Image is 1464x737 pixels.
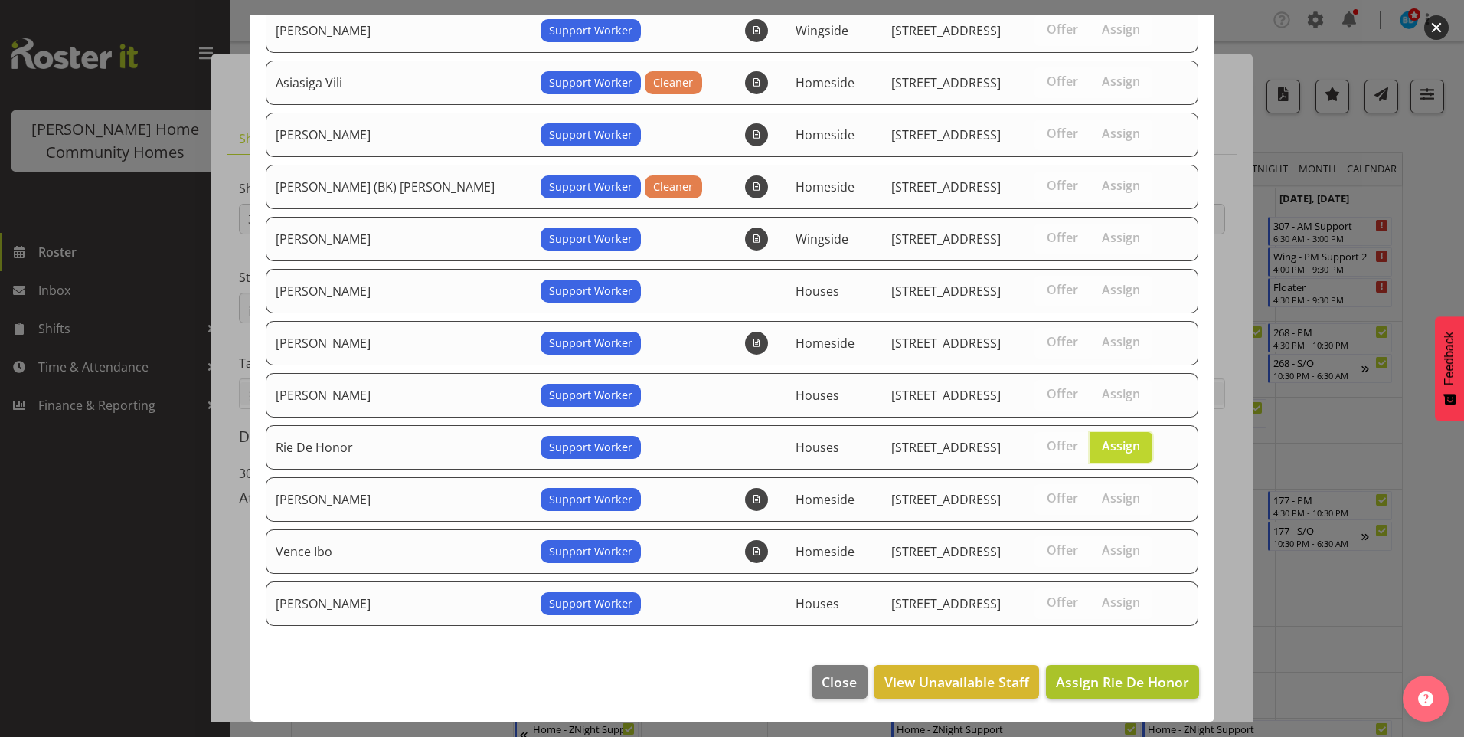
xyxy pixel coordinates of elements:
td: [PERSON_NAME] [266,477,531,522]
span: Support Worker [549,126,632,143]
span: Offer [1047,126,1078,141]
span: Assign [1102,178,1140,193]
span: Offer [1047,74,1078,89]
span: Homeside [796,543,855,560]
td: [PERSON_NAME] [266,581,531,626]
span: Assign [1102,438,1140,454]
button: Assign Rie De Honor [1046,665,1199,699]
td: [PERSON_NAME] [266,113,531,157]
span: Assign [1102,126,1140,141]
span: Assign [1102,595,1140,610]
span: [STREET_ADDRESS] [891,179,1001,195]
button: Close [812,665,867,699]
span: [STREET_ADDRESS] [891,491,1001,508]
span: Close [822,672,857,692]
span: Assign Rie De Honor [1056,673,1189,691]
span: Offer [1047,386,1078,401]
span: Assign [1102,282,1140,297]
td: [PERSON_NAME] [266,217,531,261]
span: [STREET_ADDRESS] [891,543,1001,560]
span: Homeside [796,335,855,352]
span: [STREET_ADDRESS] [891,126,1001,143]
span: Offer [1047,542,1078,558]
span: Wingside [796,22,848,39]
td: [PERSON_NAME] [266,269,531,313]
span: [STREET_ADDRESS] [891,283,1001,300]
span: Offer [1047,334,1078,349]
span: Support Worker [549,179,632,195]
span: [STREET_ADDRESS] [891,74,1001,91]
span: [STREET_ADDRESS] [891,439,1001,456]
span: Houses [796,283,839,300]
span: Offer [1047,230,1078,245]
span: Assign [1102,230,1140,245]
span: Homeside [796,126,855,143]
span: Cleaner [653,74,693,91]
td: Asiasiga Vili [266,61,531,105]
span: Offer [1047,438,1078,454]
span: Assign [1102,490,1140,506]
td: [PERSON_NAME] [266,8,531,53]
td: [PERSON_NAME] [266,321,531,365]
button: Feedback - Show survey [1435,316,1464,421]
span: Offer [1047,21,1078,37]
td: Rie De Honor [266,425,531,470]
span: [STREET_ADDRESS] [891,595,1001,612]
span: [STREET_ADDRESS] [891,22,1001,39]
span: Offer [1047,490,1078,506]
span: Homeside [796,74,855,91]
span: Homeside [796,179,855,195]
span: Support Worker [549,335,632,352]
span: View Unavailable Staff [884,672,1029,692]
span: Support Worker [549,439,632,456]
span: Support Worker [549,595,632,612]
td: [PERSON_NAME] (BK) [PERSON_NAME] [266,165,531,209]
span: Support Worker [549,22,632,39]
span: [STREET_ADDRESS] [891,335,1001,352]
span: Offer [1047,178,1078,193]
span: Support Worker [549,74,632,91]
img: help-xxl-2.png [1418,691,1433,706]
span: Houses [796,595,839,612]
span: Assign [1102,542,1140,558]
td: [PERSON_NAME] [266,373,531,418]
span: Offer [1047,595,1078,610]
span: Feedback [1443,332,1456,385]
span: Assign [1102,334,1140,349]
span: Houses [796,439,839,456]
span: Support Worker [549,283,632,300]
span: Homeside [796,491,855,508]
span: Support Worker [549,387,632,404]
span: Assign [1102,21,1140,37]
span: Support Worker [549,543,632,560]
span: Support Worker [549,231,632,247]
span: Offer [1047,282,1078,297]
span: [STREET_ADDRESS] [891,387,1001,404]
span: Support Worker [549,491,632,508]
span: Cleaner [653,179,693,195]
span: Assign [1102,386,1140,401]
span: Assign [1102,74,1140,89]
span: [STREET_ADDRESS] [891,231,1001,247]
td: Vence Ibo [266,529,531,574]
span: Wingside [796,231,848,247]
button: View Unavailable Staff [874,665,1038,699]
span: Houses [796,387,839,404]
